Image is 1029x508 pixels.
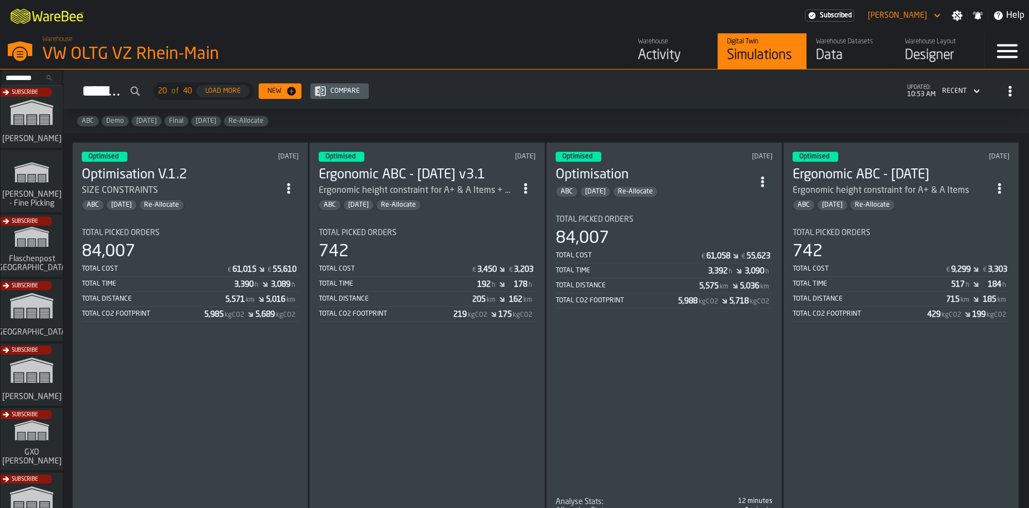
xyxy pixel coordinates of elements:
div: Title [82,228,299,237]
div: stat- [557,320,771,495]
div: Total Time [319,280,477,288]
span: Subscribe [12,412,38,418]
div: Simulations [727,47,798,64]
div: Total CO2 Footprint [319,310,453,318]
div: Stat Value [477,265,497,274]
span: Re-Allocate [140,201,184,209]
span: ABC [319,201,340,209]
span: km [523,296,532,304]
div: Activity [638,47,709,64]
div: status-3 2 [319,152,364,162]
span: h [291,281,295,289]
div: Title [556,497,662,506]
span: km [246,296,255,304]
h3: Optimisation [556,166,753,184]
div: Stat Value [988,280,1001,289]
a: link-to-/wh/i/48cbecf7-1ea2-4bc9-a439-03d5b66e1a58/simulations [1,150,63,215]
span: kgCO2 [699,298,718,306]
span: h [255,281,259,289]
div: Warehouse Datasets [816,38,887,46]
span: Feb/25 [581,188,610,196]
div: Stat Value [255,310,275,319]
label: button-toggle-Notifications [968,10,988,21]
span: Feb/25 [107,201,136,209]
div: Stat Value [746,252,770,261]
div: Warehouse Layout [905,38,976,46]
div: DropdownMenuValue-Sebastian Petruch Petruch [868,11,927,20]
a: link-to-/wh/i/a0d9589e-ccad-4b62-b3a5-e9442830ef7e/simulations [1,215,63,279]
div: status-3 2 [82,152,127,162]
div: Ergonomic height constraint for A+ & A Items + 2nd run on optimise [319,184,516,197]
div: Stat Value [514,265,533,274]
div: 12 minutes [666,497,773,505]
div: 84,007 [82,242,135,262]
span: kgCO2 [513,311,532,319]
span: Warehouse [42,36,72,43]
div: Stat Value [745,267,764,276]
div: Total CO2 Footprint [793,310,927,318]
div: Stat Value [927,310,941,319]
div: 742 [793,242,823,262]
div: Stat Value [498,310,512,319]
a: link-to-/wh/i/44979e6c-6f66-405e-9874-c1e29f02a54a/feed/ [629,33,718,69]
div: SIZE CONSTRAINTS [82,184,158,197]
span: Subscribe [12,347,38,353]
div: Stat Value [972,310,986,319]
div: Total CO2 Footprint [556,297,678,305]
span: km [760,283,769,291]
div: Ergonomic height constraint for A+ & A Items [793,184,969,197]
div: Compare [326,87,364,95]
div: Data [816,47,887,64]
div: Menu Subscription [805,9,854,22]
div: Stat Value [509,295,522,304]
div: Ergonomic ABC - Jan/25 v3.1 [319,166,516,184]
span: km [720,283,729,291]
h2: button-Simulations [63,69,1029,109]
div: Title [556,215,773,224]
span: Final [165,117,188,125]
div: Stat Value [729,297,749,306]
div: Stat Value [740,282,759,291]
span: km [997,296,1006,304]
div: Load More [201,87,245,95]
div: SIZE CONSTRAINTS [82,184,279,197]
h3: Ergonomic ABC - [DATE] [793,166,990,184]
a: link-to-/wh/i/44979e6c-6f66-405e-9874-c1e29f02a54a/designer [896,33,985,69]
div: Stat Value [514,280,527,289]
div: Title [793,228,1010,237]
span: h [966,281,969,289]
div: status-3 2 [556,152,601,162]
div: Stat Value [946,295,959,304]
span: 20 [158,87,167,96]
span: kgCO2 [225,311,244,319]
span: km [961,296,969,304]
div: DropdownMenuValue-4 [942,87,967,95]
div: status-3 2 [793,152,838,162]
span: km [487,296,496,304]
div: New [263,87,286,95]
span: updated: [907,84,936,91]
span: € [268,266,271,274]
div: stat-Total Picked Orders [556,215,773,308]
label: button-toggle-Menu [985,33,1029,69]
div: Warehouse [638,38,709,46]
div: Optimisation V.1.2 [82,166,279,184]
div: Total Time [556,267,708,275]
div: Stat Value [234,280,254,289]
div: Stat Value [273,265,296,274]
span: € [741,253,745,261]
span: Subscribe [12,476,38,482]
span: Feb/25 [132,117,161,125]
div: Designer [905,47,976,64]
div: Stat Value [951,265,971,274]
div: Total Distance [793,295,946,303]
span: Re-Allocate [614,188,657,196]
div: Title [319,228,536,237]
span: € [701,253,705,261]
div: Stat Value [232,265,256,274]
div: Stat Value [988,265,1007,274]
div: Ergonomic ABC - Jan/25 [793,166,990,184]
span: kgCO2 [750,298,769,306]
